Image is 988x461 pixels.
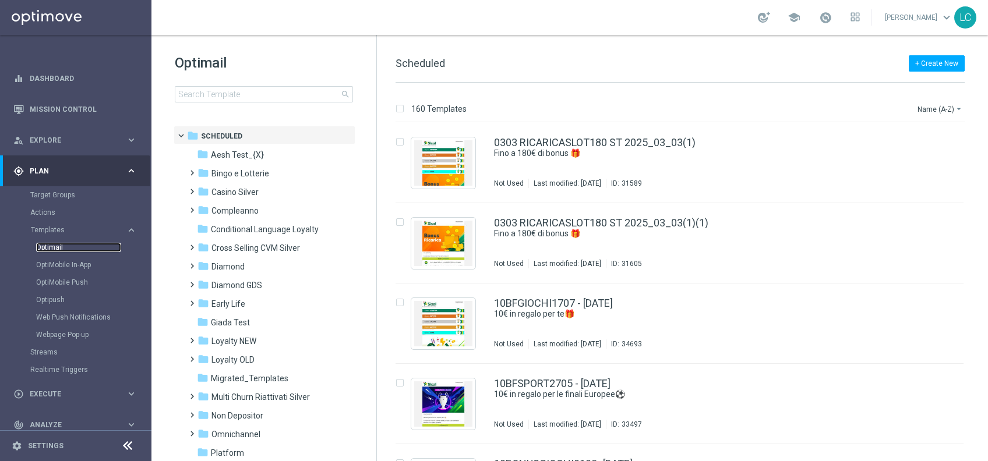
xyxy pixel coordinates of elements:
[211,429,260,439] span: Omnichannel
[788,11,800,24] span: school
[30,347,121,357] a: Streams
[494,308,888,320] a: 10€ in regalo per te🎁
[201,131,242,141] span: Scheduled
[126,388,137,399] i: keyboard_arrow_right
[30,190,121,200] a: Target Groups
[36,278,121,287] a: OptiMobile Push
[197,279,209,290] i: folder
[30,186,150,204] div: Target Groups
[197,242,209,253] i: folder
[909,55,965,72] button: + Create New
[30,343,150,361] div: Streams
[916,102,965,116] button: Name (A-Z)arrow_drop_down
[197,353,209,365] i: folder
[414,381,472,427] img: 33497.jpeg
[13,135,24,146] i: person_search
[30,365,121,374] a: Realtime Triggers
[30,137,126,144] span: Explore
[36,260,121,269] a: OptiMobile In-App
[384,364,986,444] div: Press SPACE to select this row.
[384,283,986,364] div: Press SPACE to select this row.
[13,166,126,176] div: Plan
[13,420,137,430] button: track_changes Analyze keyboard_arrow_right
[622,259,642,268] div: 31605
[126,134,137,146] i: keyboard_arrow_right
[197,260,209,272] i: folder
[30,361,150,378] div: Realtime Triggers
[211,187,259,197] span: Casino Silver
[12,441,22,451] i: settings
[13,389,24,399] i: play_circle_outline
[341,90,350,99] span: search
[494,339,524,349] div: Not Used
[529,179,606,188] div: Last modified: [DATE]
[954,104,964,114] i: arrow_drop_down
[36,256,150,274] div: OptiMobile In-App
[529,420,606,429] div: Last modified: [DATE]
[211,448,244,458] span: Platform
[36,326,150,343] div: Webpage Pop-up
[36,313,121,322] a: Web Push Notifications
[384,123,986,203] div: Press SPACE to select this row.
[396,57,445,69] span: Scheduled
[884,9,954,26] a: [PERSON_NAME]keyboard_arrow_down
[940,11,953,24] span: keyboard_arrow_down
[197,446,209,458] i: folder
[414,301,472,346] img: 34693.jpeg
[30,204,150,221] div: Actions
[36,243,121,252] a: Optimail
[494,137,696,148] a: 0303 RICARICASLOT180 ST 2025_03_03(1)
[622,420,642,429] div: 33497
[197,148,209,160] i: folder
[211,261,245,272] span: Diamond
[36,291,150,308] div: Optipush
[211,317,250,328] span: Giada Test
[126,165,137,176] i: keyboard_arrow_right
[175,86,353,102] input: Search Template
[211,392,310,402] span: Multi Churn Riattivati Silver
[494,378,611,389] a: 10BFSPORT2705 - [DATE]
[30,421,126,428] span: Analyze
[13,73,24,84] i: equalizer
[13,136,137,145] button: person_search Explore keyboard_arrow_right
[30,225,137,235] button: Templates keyboard_arrow_right
[529,339,606,349] div: Last modified: [DATE]
[606,179,642,188] div: ID:
[13,63,137,94] div: Dashboard
[31,226,114,233] span: Templates
[211,373,288,384] span: Migrated_Templates
[13,74,137,83] button: equalizer Dashboard
[606,420,642,429] div: ID:
[30,391,126,398] span: Execute
[529,259,606,268] div: Last modified: [DATE]
[494,420,524,429] div: Not Used
[36,274,150,291] div: OptiMobile Push
[13,166,137,176] button: gps_fixed Plan keyboard_arrow_right
[211,336,256,346] span: Loyalty NEW
[126,225,137,236] i: keyboard_arrow_right
[13,389,137,399] button: play_circle_outline Execute keyboard_arrow_right
[36,330,121,339] a: Webpage Pop-up
[36,308,150,326] div: Web Push Notifications
[494,389,888,400] a: 10€ in regalo per le finali Europee⚽
[211,224,319,235] span: Conditional Language Loyalty
[28,442,63,449] a: Settings
[197,204,209,216] i: folder
[13,105,137,114] button: Mission Control
[211,280,262,290] span: Diamond GDS
[211,410,263,421] span: Non Depositor
[126,419,137,430] i: keyboard_arrow_right
[13,166,24,176] i: gps_fixed
[197,316,209,328] i: folder
[494,218,708,228] a: 0303 RICARICASLOT180 ST 2025_03_03(1)(1)
[494,308,915,320] div: 10€ in regalo per te🎁
[197,167,209,179] i: folder
[31,226,126,233] div: Templates
[197,428,209,439] i: folder
[494,259,524,268] div: Not Used
[414,221,472,266] img: 31605.jpeg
